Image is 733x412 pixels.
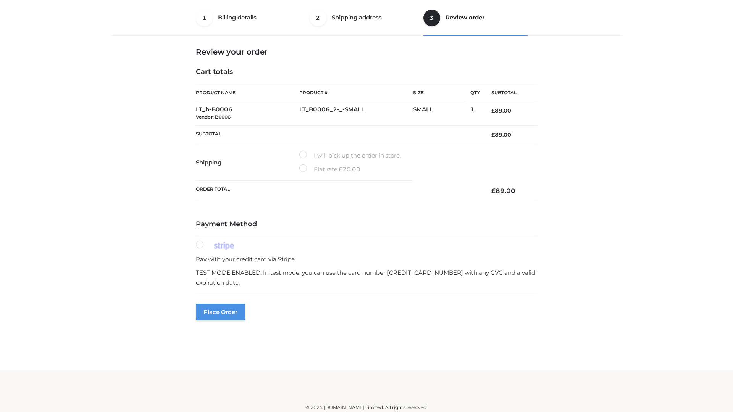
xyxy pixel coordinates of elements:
h3: Review your order [196,47,537,56]
small: Vendor: B0006 [196,114,231,120]
div: © 2025 [DOMAIN_NAME] Limited. All rights reserved. [113,404,620,411]
h4: Payment Method [196,220,537,229]
th: Subtotal [480,84,537,101]
th: Shipping [196,144,299,181]
td: LT_b-B0006 [196,101,299,126]
label: I will pick up the order in store. [299,151,401,161]
span: £ [339,166,342,173]
th: Order Total [196,181,480,201]
bdi: 89.00 [491,187,515,195]
h4: Cart totals [196,68,537,76]
td: LT_B0006_2-_-SMALL [299,101,413,126]
td: SMALL [413,101,470,126]
th: Product Name [196,84,299,101]
td: 1 [470,101,480,126]
bdi: 89.00 [491,131,511,138]
span: £ [491,187,496,195]
button: Place order [196,304,245,320]
bdi: 89.00 [491,107,511,114]
p: Pay with your credit card via Stripe. [196,254,537,264]
label: Flat rate: [299,164,360,174]
th: Size [413,84,467,101]
th: Qty [470,84,480,101]
th: Subtotal [196,125,480,144]
bdi: 20.00 [339,166,360,173]
p: TEST MODE ENABLED. In test mode, you can use the card number [CREDIT_CARD_NUMBER] with any CVC an... [196,268,537,287]
span: £ [491,107,495,114]
span: £ [491,131,495,138]
th: Product # [299,84,413,101]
